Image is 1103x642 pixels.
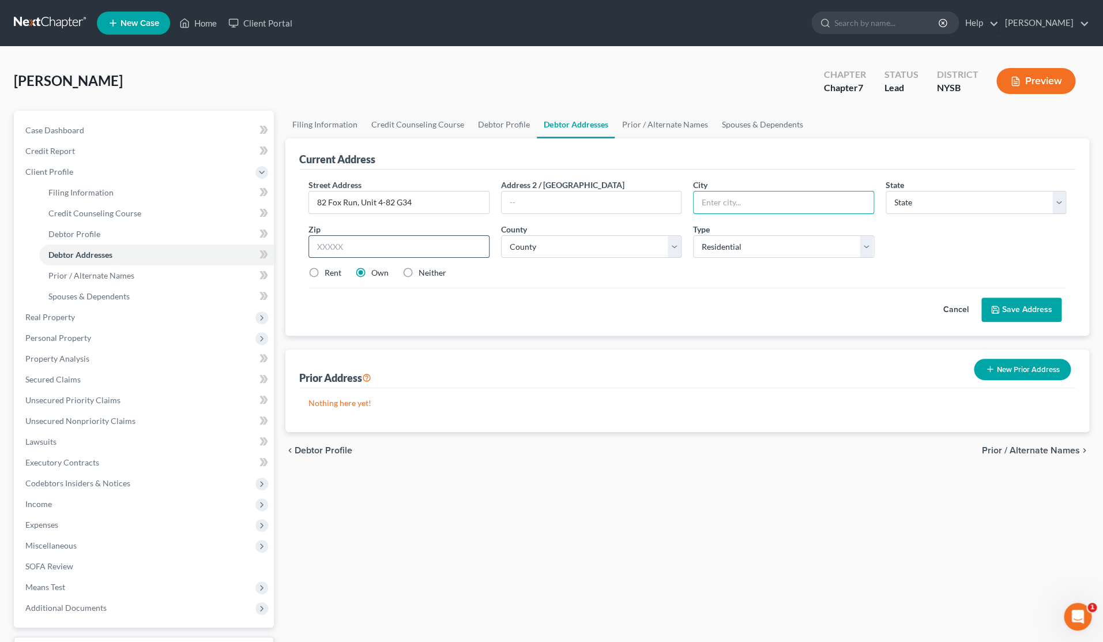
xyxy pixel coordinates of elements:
[16,348,274,369] a: Property Analysis
[325,267,341,279] label: Rent
[285,446,295,455] i: chevron_left
[996,68,1075,94] button: Preview
[48,250,112,260] span: Debtor Addresses
[1087,603,1097,612] span: 1
[371,267,389,279] label: Own
[48,291,130,301] span: Spouses & Dependents
[16,141,274,162] a: Credit Report
[982,446,1080,455] span: Prior / Alternate Names
[16,431,274,452] a: Lawsuits
[25,561,73,571] span: SOFA Review
[295,446,352,455] span: Debtor Profile
[615,111,714,138] a: Prior / Alternate Names
[693,223,710,235] label: Type
[884,81,918,95] div: Lead
[694,192,873,213] input: Enter city...
[25,167,73,177] span: Client Profile
[25,374,81,384] span: Secured Claims
[16,411,274,431] a: Unsecured Nonpriority Claims
[25,333,91,343] span: Personal Property
[419,267,446,279] label: Neither
[25,478,130,488] span: Codebtors Insiders & Notices
[1064,603,1091,630] iframe: Intercom live chat
[14,72,123,89] span: [PERSON_NAME]
[39,182,274,203] a: Filing Information
[25,540,77,550] span: Miscellaneous
[48,208,141,218] span: Credit Counseling Course
[16,390,274,411] a: Unsecured Priority Claims
[884,68,918,81] div: Status
[1080,446,1089,455] i: chevron_right
[501,179,624,191] label: Address 2 / [GEOGRAPHIC_DATA]
[936,68,978,81] div: District
[223,13,298,33] a: Client Portal
[959,13,998,33] a: Help
[25,437,57,446] span: Lawsuits
[25,354,89,363] span: Property Analysis
[981,298,1061,322] button: Save Address
[693,180,707,190] span: City
[25,457,99,467] span: Executory Contracts
[886,180,904,190] span: State
[39,203,274,224] a: Credit Counseling Course
[308,180,362,190] span: Street Address
[25,125,84,135] span: Case Dashboard
[999,13,1089,33] a: [PERSON_NAME]
[308,397,1066,409] p: Nothing here yet!
[471,111,537,138] a: Debtor Profile
[25,499,52,509] span: Income
[308,224,321,234] span: Zip
[174,13,223,33] a: Home
[16,452,274,473] a: Executory Contracts
[39,286,274,307] a: Spouses & Dependents
[16,556,274,577] a: SOFA Review
[48,271,134,280] span: Prior / Alternate Names
[25,520,58,530] span: Expenses
[285,446,352,455] button: chevron_left Debtor Profile
[48,187,114,197] span: Filing Information
[501,224,527,234] span: County
[39,245,274,265] a: Debtor Addresses
[25,146,75,156] span: Credit Report
[48,229,100,239] span: Debtor Profile
[299,371,371,385] div: Prior Address
[25,416,135,426] span: Unsecured Nonpriority Claims
[823,81,865,95] div: Chapter
[308,235,489,258] input: XXXXX
[931,298,981,321] button: Cancel
[285,111,364,138] a: Filing Information
[982,446,1089,455] button: Prior / Alternate Names chevron_right
[39,265,274,286] a: Prior / Alternate Names
[834,12,940,33] input: Search by name...
[25,582,65,592] span: Means Test
[364,111,471,138] a: Credit Counseling Course
[974,359,1071,380] button: New Prior Address
[16,120,274,141] a: Case Dashboard
[299,152,375,166] div: Current Address
[25,395,121,405] span: Unsecured Priority Claims
[823,68,865,81] div: Chapter
[714,111,810,138] a: Spouses & Dependents
[857,82,863,93] span: 7
[537,111,615,138] a: Debtor Addresses
[25,312,75,322] span: Real Property
[936,81,978,95] div: NYSB
[121,19,159,28] span: New Case
[502,192,681,213] input: --
[16,369,274,390] a: Secured Claims
[39,224,274,245] a: Debtor Profile
[309,192,488,213] input: Enter street address
[25,603,107,613] span: Additional Documents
